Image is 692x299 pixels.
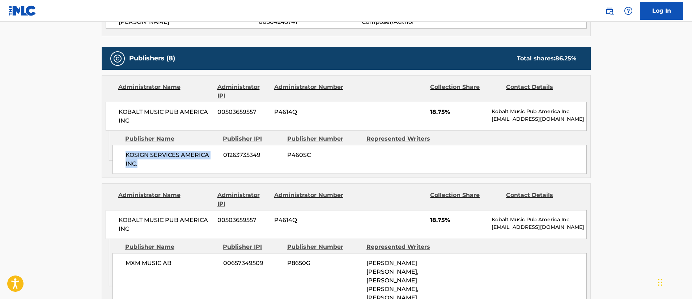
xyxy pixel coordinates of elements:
[217,108,269,116] span: 00503659557
[287,151,361,159] span: P460SC
[223,259,282,268] span: 00657349509
[129,54,175,63] h5: Publishers (8)
[223,151,282,159] span: 01263735349
[430,191,500,208] div: Collection Share
[287,259,361,268] span: P8650G
[624,7,633,15] img: help
[126,151,218,168] span: KOSIGN SERVICES AMERICA INC.
[602,4,617,18] a: Public Search
[506,83,576,100] div: Contact Details
[517,54,576,63] div: Total shares:
[125,243,217,251] div: Publisher Name
[125,134,217,143] div: Publisher Name
[274,216,344,225] span: P4614Q
[656,264,692,299] iframe: Chat Widget
[287,243,361,251] div: Publisher Number
[492,108,586,115] p: Kobalt Music Pub America Inc
[506,191,576,208] div: Contact Details
[492,216,586,223] p: Kobalt Music Pub America Inc
[492,115,586,123] p: [EMAIL_ADDRESS][DOMAIN_NAME]
[118,83,212,100] div: Administrator Name
[113,54,122,63] img: Publishers
[119,216,212,233] span: KOBALT MUSIC PUB AMERICA INC
[118,191,212,208] div: Administrator Name
[658,272,662,293] div: Drag
[430,216,486,225] span: 18.75%
[555,55,576,62] span: 86.25 %
[274,83,344,100] div: Administrator Number
[287,134,361,143] div: Publisher Number
[605,7,614,15] img: search
[492,223,586,231] p: [EMAIL_ADDRESS][DOMAIN_NAME]
[621,4,636,18] div: Help
[259,18,361,26] span: 00564245741
[119,18,259,26] span: [PERSON_NAME]
[640,2,683,20] a: Log In
[223,243,282,251] div: Publisher IPI
[430,108,486,116] span: 18.75%
[274,191,344,208] div: Administrator Number
[366,243,440,251] div: Represented Writers
[274,108,344,116] span: P4614Q
[9,5,37,16] img: MLC Logo
[362,18,455,26] span: Composer/Author
[217,216,269,225] span: 00503659557
[119,108,212,125] span: KOBALT MUSIC PUB AMERICA INC
[217,83,269,100] div: Administrator IPI
[217,191,269,208] div: Administrator IPI
[223,134,282,143] div: Publisher IPI
[430,83,500,100] div: Collection Share
[366,134,440,143] div: Represented Writers
[126,259,218,268] span: MXM MUSIC AB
